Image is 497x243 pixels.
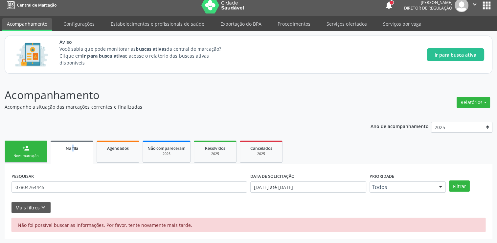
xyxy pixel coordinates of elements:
span: Agendados [107,146,129,151]
button: Ir para busca ativa [427,48,484,61]
span: Resolvidos [205,146,225,151]
strong: Ir para busca ativa [82,53,125,59]
a: Estabelecimentos e profissionais de saúde [106,18,209,30]
i: keyboard_arrow_down [40,204,47,211]
span: Na fila [66,146,78,151]
a: Acompanhamento [2,18,52,31]
img: Imagem de CalloutCard [13,40,50,69]
span: Não compareceram [147,146,186,151]
div: 2025 [147,151,186,156]
a: Serviços por vaga [378,18,426,30]
label: Prioridade [370,171,394,181]
strong: buscas ativas [136,46,166,52]
p: Você sabia que pode monitorar as da central de marcação? Clique em e acesse o relatório das busca... [59,45,233,66]
button: Mais filtroskeyboard_arrow_down [11,202,51,213]
label: PESQUISAR [11,171,34,181]
span: Diretor de regulação [404,5,452,11]
i:  [471,1,478,8]
div: 2025 [199,151,232,156]
span: Ir para busca ativa [435,51,476,58]
div: 2025 [245,151,278,156]
a: Configurações [59,18,99,30]
p: Ano de acompanhamento [371,122,429,130]
a: Procedimentos [273,18,315,30]
button: notifications [384,1,394,10]
span: Central de Marcação [17,2,56,8]
button: Relatórios [457,97,490,108]
a: Exportação do BPA [216,18,266,30]
div: person_add [22,145,30,152]
p: Acompanhamento [5,87,346,103]
input: Nome, CNS [11,181,247,193]
p: Acompanhe a situação das marcações correntes e finalizadas [5,103,346,110]
span: Cancelados [250,146,272,151]
input: Selecione um intervalo [250,181,366,193]
div: Nova marcação [10,153,42,158]
button: Filtrar [449,180,470,192]
span: Todos [372,184,432,190]
div: Não foi possível buscar as informações. Por favor, tente novamente mais tarde. [11,218,486,232]
span: Aviso [59,39,233,45]
a: Serviços ofertados [322,18,372,30]
label: DATA DE SOLICITAÇÃO [250,171,295,181]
